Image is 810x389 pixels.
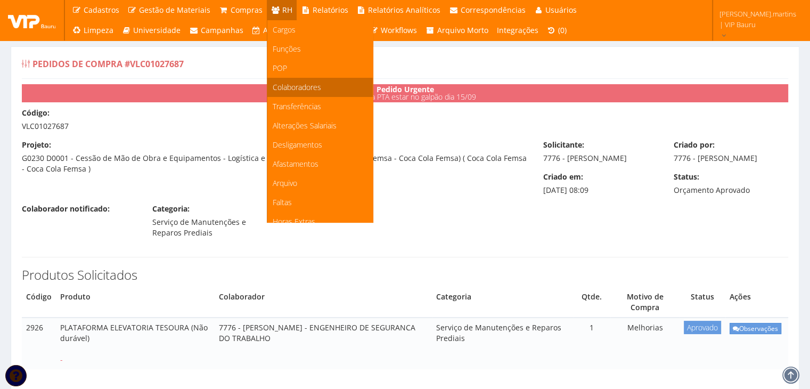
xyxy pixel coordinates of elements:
[730,323,781,334] a: Observações
[273,216,315,226] span: Horas Extras
[610,318,680,369] td: Melhorias
[543,172,583,182] label: Criado em:
[421,20,493,40] a: Arquivo Morto
[381,25,417,35] span: Workflows
[60,354,63,364] span: -
[22,140,51,150] label: Projeto:
[573,287,610,318] th: Quantidade
[273,101,321,111] span: Transferências
[267,135,373,155] a: Desligamentos
[545,5,577,15] span: Usuários
[666,172,796,196] div: Orçamento Aprovado
[680,287,725,318] th: Status
[267,174,373,193] a: Arquivo
[273,25,296,35] span: Cargos
[267,116,373,135] a: Alterações Salariais
[719,9,796,30] span: [PERSON_NAME].martins | VIP Bauru
[68,20,118,40] a: Limpeza
[273,140,322,150] span: Desligamentos
[263,25,332,35] span: Assistência Técnica
[674,140,715,150] label: Criado por:
[432,318,573,369] td: Serviço de Manutenções e Reparos Prediais
[558,25,567,35] span: (0)
[152,204,190,214] label: Categoria:
[14,108,796,132] div: VLC01027687
[267,59,373,78] a: POP
[493,20,543,40] a: Integrações
[267,39,373,59] a: Funções
[543,20,571,40] a: (0)
[313,5,348,15] span: Relatórios
[32,58,184,70] span: Pedidos de Compra #VLC01027687
[273,159,318,169] span: Afastamentos
[273,178,297,188] span: Arquivo
[267,20,373,39] a: Cargos
[573,318,610,369] td: 1
[725,287,788,318] th: Ações
[432,287,573,318] th: Categoria do Produto
[666,140,796,164] div: 7776 - [PERSON_NAME]
[267,78,373,97] a: Colaboradores
[248,20,337,40] a: Assistência Técnica
[215,318,432,369] td: 7776 - [PERSON_NAME] - ENGENHEIRO DE SEGURANCA DO TRABALHO
[273,63,287,73] span: POP
[84,25,113,35] span: Limpeza
[267,155,373,174] a: Afastamentos
[201,25,243,35] span: Campanhas
[22,268,788,282] h3: Produtos Solicitados
[543,140,584,150] label: Solicitante:
[267,97,373,116] a: Transferências
[267,212,373,231] a: Horas Extras
[118,20,185,40] a: Universidade
[231,5,263,15] span: Compras
[461,5,526,15] span: Correspondências
[273,44,301,54] span: Funções
[535,172,666,196] div: [DATE] 08:09
[56,287,215,318] th: Produto
[377,84,434,94] strong: Pedido Urgente
[282,5,292,15] span: RH
[368,5,440,15] span: Relatórios Analíticos
[273,120,337,131] span: Alterações Salariais
[133,25,181,35] span: Universidade
[273,197,292,207] span: Faltas
[8,12,56,28] img: logo
[22,84,788,102] div: Prazo para a PTA estar no galpão dia 15/09
[535,140,666,164] div: 7776 - [PERSON_NAME]
[185,20,248,40] a: Campanhas
[22,204,110,214] label: Colaborador notificado:
[437,25,488,35] span: Arquivo Morto
[674,172,699,182] label: Status:
[365,20,422,40] a: Workflows
[273,82,321,92] span: Colaboradores
[22,287,56,318] th: Código
[14,140,535,174] div: G0230 D0001 - Cessão de Mão de Obra e Equipamentos - Logística e Armazéns Gerais (Coca Cola Femsa...
[497,25,538,35] span: Integrações
[215,287,432,318] th: Colaborador
[84,5,119,15] span: Cadastros
[22,318,56,369] td: 2926
[684,321,721,334] span: Aprovado
[22,108,50,118] label: Código:
[610,287,680,318] th: Motivo de Compra
[139,5,210,15] span: Gestão de Materiais
[56,318,215,369] td: PLATAFORMA ELEVATORIA TESOURA (Não durável)
[267,193,373,212] a: Faltas
[144,204,275,238] div: Serviço de Manutenções e Reparos Prediais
